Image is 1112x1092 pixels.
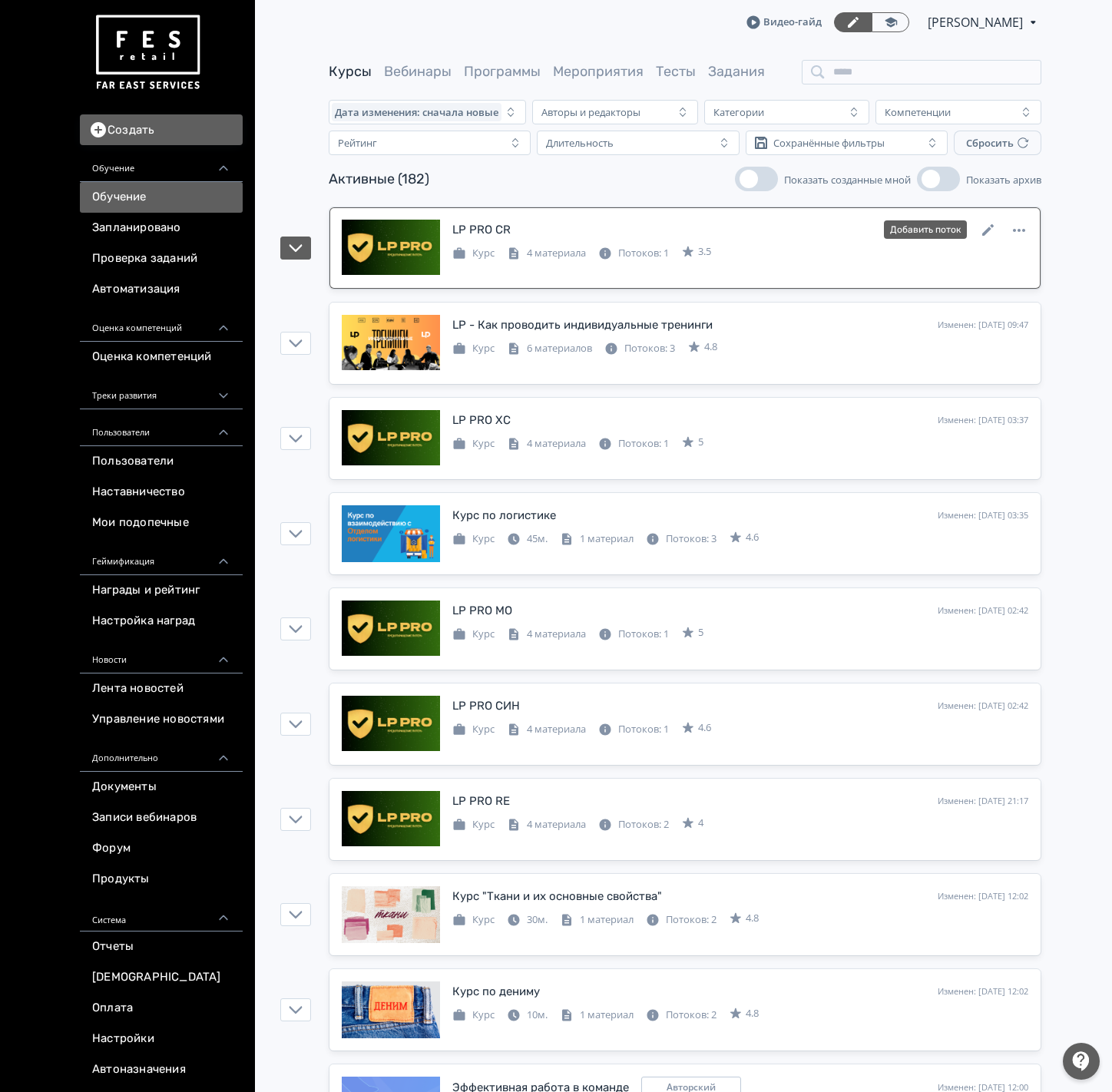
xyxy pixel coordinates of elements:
[872,12,909,32] a: Переключиться в режим ученика
[527,912,548,926] span: 30м.
[698,244,711,260] span: 3.5
[938,319,1028,332] div: Изменен: [DATE] 09:47
[452,531,495,547] div: Курс
[329,63,372,80] a: Курсы
[527,531,548,545] span: 45м.
[80,446,243,477] a: Пользователи
[452,983,540,1001] div: Курс по дениму
[698,435,703,450] span: 5
[938,509,1028,522] div: Изменен: [DATE] 03:35
[966,173,1041,187] span: Показать архив
[938,700,1028,713] div: Изменен: [DATE] 02:42
[80,1054,243,1085] a: Автоназначения
[80,372,243,409] div: Треки развития
[80,508,243,538] a: Мои подопечные
[452,1008,495,1023] div: Курс
[598,817,669,832] div: Потоков: 2
[80,1024,243,1054] a: Настройки
[80,637,243,673] div: Новости
[884,220,967,239] button: Добавить поток
[80,213,243,243] a: Запланировано
[646,912,717,928] div: Потоков: 2
[452,697,520,715] div: LP PRO СИН
[553,63,644,80] a: Мероприятия
[452,246,495,261] div: Курс
[452,912,495,928] div: Курс
[452,817,495,832] div: Курс
[80,833,243,864] a: Форум
[329,169,429,190] div: Активные (182)
[746,1006,759,1021] span: 4.8
[773,137,885,149] div: Сохранённые фильтры
[452,221,511,239] div: LP PRO CR
[452,316,713,334] div: LP - Как проводить индивидуальные тренинги
[938,414,1028,427] div: Изменен: [DATE] 03:37
[80,114,243,145] button: Создать
[746,530,759,545] span: 4.6
[338,137,377,149] div: Рейтинг
[784,173,911,187] span: Показать созданные мной
[537,131,739,155] button: Длительность
[646,1008,717,1023] div: Потоков: 2
[938,795,1028,808] div: Изменен: [DATE] 21:17
[507,722,586,737] div: 4 материала
[698,720,711,736] span: 4.6
[80,274,243,305] a: Автоматизация
[335,106,498,118] span: Дата изменения: сначала новые
[92,9,203,96] img: https://files.teachbase.ru/system/account/57463/logo/medium-936fc5084dd2c598f50a98b9cbe0469a.png
[507,246,586,261] div: 4 материала
[598,246,669,261] div: Потоков: 1
[452,722,495,737] div: Курс
[384,63,452,80] a: Вебинары
[452,627,495,642] div: Курс
[80,673,243,704] a: Лента новостей
[713,106,764,118] div: Категории
[546,137,614,149] div: Длительность
[875,100,1041,124] button: Компетенции
[698,816,703,831] span: 4
[452,341,495,356] div: Курс
[80,735,243,772] div: Дополнительно
[560,912,634,928] div: 1 материал
[80,962,243,993] a: [DEMOGRAPHIC_DATA]
[80,182,243,213] a: Обучение
[80,477,243,508] a: Наставничество
[656,63,696,80] a: Тесты
[80,342,243,372] a: Оценка компетенций
[598,627,669,642] div: Потоков: 1
[604,341,675,356] div: Потоков: 3
[532,100,698,124] button: Авторы и редакторы
[80,932,243,962] a: Отчеты
[938,604,1028,617] div: Изменен: [DATE] 02:42
[560,531,634,547] div: 1 материал
[80,772,243,802] a: Документы
[329,100,526,124] button: Дата изменения: сначала новые
[746,131,948,155] button: Сохранённые фильтры
[80,575,243,606] a: Награды и рейтинг
[452,412,511,429] div: LP PRO ХС
[80,802,243,833] a: Записи вебинаров
[746,15,822,30] a: Видео-гайд
[464,63,541,80] a: Программы
[598,722,669,737] div: Потоков: 1
[452,888,662,905] div: Курс "Ткани и их основные свойства"
[698,625,703,640] span: 5
[708,63,765,80] a: Задания
[80,864,243,895] a: Продукты
[704,100,870,124] button: Категории
[452,436,495,452] div: Курс
[885,106,951,118] div: Компетенции
[80,993,243,1024] a: Оплата
[507,436,586,452] div: 4 материала
[938,890,1028,903] div: Изменен: [DATE] 12:02
[541,106,640,118] div: Авторы и редакторы
[527,1008,548,1021] span: 10м.
[507,341,592,356] div: 6 материалов
[452,507,556,524] div: Курс по логистике
[954,131,1041,155] button: Сбросить
[80,409,243,446] div: Пользователи
[704,339,717,355] span: 4.8
[938,985,1028,998] div: Изменен: [DATE] 12:02
[560,1008,634,1023] div: 1 материал
[80,895,243,932] div: Система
